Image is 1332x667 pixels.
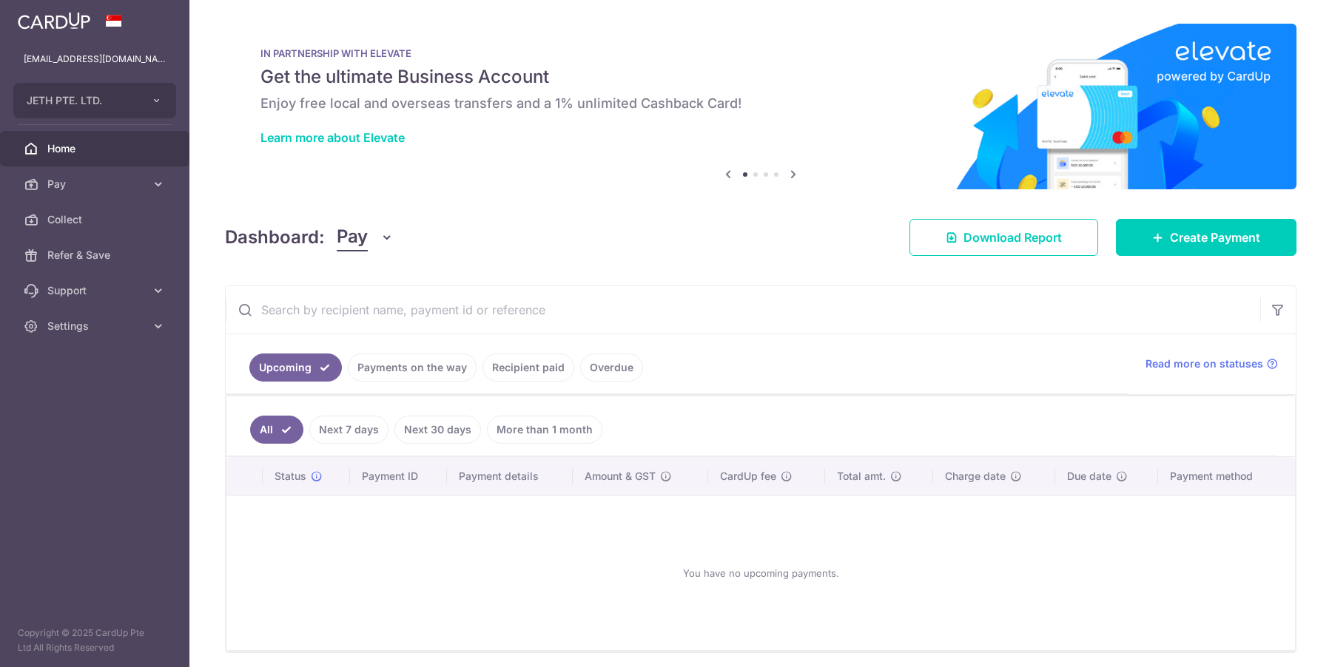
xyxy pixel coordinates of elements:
[348,353,477,382] a: Payments on the way
[945,469,1006,484] span: Charge date
[260,65,1261,89] h5: Get the ultimate Business Account
[1146,356,1278,371] a: Read more on statuses
[18,12,90,30] img: CardUp
[260,47,1261,59] p: IN PARTNERSHIP WITH ELEVATE
[225,224,325,251] h4: Dashboard:
[47,141,145,156] span: Home
[260,95,1261,112] h6: Enjoy free local and overseas transfers and a 1% unlimited Cashback Card!
[337,223,368,251] span: Pay
[27,93,136,108] span: JETH PTE. LTD.
[1158,457,1295,495] th: Payment method
[837,469,886,484] span: Total amt.
[47,212,145,227] span: Collect
[482,353,574,382] a: Recipient paid
[47,283,145,298] span: Support
[47,319,145,333] span: Settings
[244,508,1277,638] div: You have no upcoming payments.
[250,416,303,444] a: All
[275,469,306,484] span: Status
[1170,228,1260,246] span: Create Payment
[337,223,394,251] button: Pay
[1146,356,1263,371] span: Read more on statuses
[580,353,643,382] a: Overdue
[226,286,1260,333] input: Search by recipient name, payment id or reference
[1067,469,1111,484] span: Due date
[963,228,1062,246] span: Download Report
[585,469,656,484] span: Amount & GST
[1116,219,1296,256] a: Create Payment
[47,248,145,263] span: Refer & Save
[350,457,447,495] th: Payment ID
[720,469,776,484] span: CardUp fee
[909,219,1098,256] a: Download Report
[249,353,342,382] a: Upcoming
[47,177,145,192] span: Pay
[309,416,388,444] a: Next 7 days
[447,457,573,495] th: Payment details
[394,416,481,444] a: Next 30 days
[13,83,176,118] button: JETH PTE. LTD.
[225,24,1296,189] img: Renovation banner
[487,416,602,444] a: More than 1 month
[24,52,166,67] p: [EMAIL_ADDRESS][DOMAIN_NAME]
[260,130,405,145] a: Learn more about Elevate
